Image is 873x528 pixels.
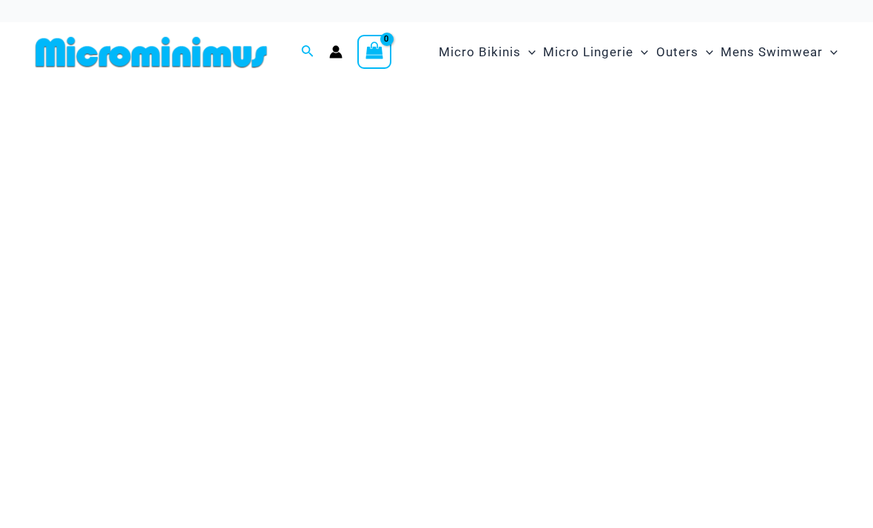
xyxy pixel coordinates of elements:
span: Menu Toggle [521,33,536,71]
img: MM SHOP LOGO FLAT [30,36,273,69]
a: Mens SwimwearMenu ToggleMenu Toggle [717,30,841,75]
span: Menu Toggle [823,33,837,71]
nav: Site Navigation [433,27,843,77]
a: Micro LingerieMenu ToggleMenu Toggle [539,30,652,75]
span: Mens Swimwear [721,33,823,71]
span: Micro Bikinis [439,33,521,71]
a: View Shopping Cart, empty [357,35,391,69]
span: Menu Toggle [633,33,648,71]
a: Micro BikinisMenu ToggleMenu Toggle [435,30,539,75]
span: Menu Toggle [698,33,713,71]
a: Search icon link [301,43,314,61]
a: Account icon link [329,45,343,59]
span: Outers [656,33,698,71]
span: Micro Lingerie [543,33,633,71]
a: OutersMenu ToggleMenu Toggle [653,30,717,75]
